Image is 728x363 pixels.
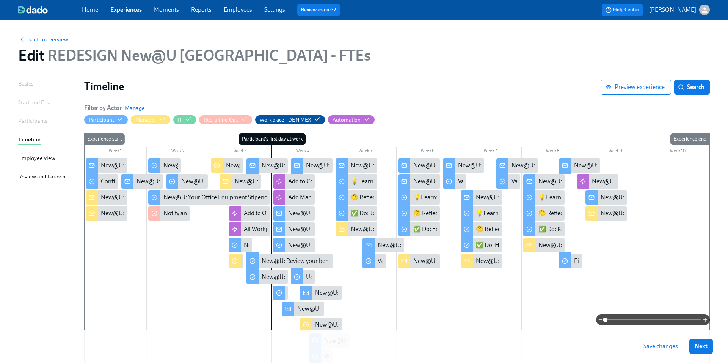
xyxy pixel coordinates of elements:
div: New@U: Week 4 Onboarding for {{ participant.firstName }} - Connecting Purpose, Performance, and R... [461,254,502,268]
span: Next [695,343,708,350]
button: Preview experience [601,80,671,95]
div: Add to Onboarding Sessions [244,209,317,217]
div: Week 4 [271,147,334,157]
div: New@U: Congratulations on your new hire! 👏 [101,193,223,202]
div: Week 6 [397,147,459,157]
div: Values Reflection: Embody Ownership [362,254,386,268]
span: Search [679,83,704,91]
div: ✅ Do: How I Work & UProps [461,238,502,252]
div: New@U: Reserve Your Office Desk via Envoy [273,238,315,252]
div: 💡Learn: Check-In on Tools [538,193,610,202]
div: New@U: Review your benefits [246,254,333,268]
div: ✅ Do: Keep Growing with Career Hub [523,222,565,236]
div: Hide Workplace - DEN MEX [260,116,311,124]
div: New@U: Create {{participant.firstName}}'s onboarding plan [226,161,382,170]
div: Add Managers to Slack Channel [288,193,370,202]
div: New@U: Turn Yourself into AI Art with Toqan! 🎨 [300,286,342,300]
div: Employee view [18,154,55,162]
div: New@U: Welcome to Week 5 — you made it! 🎉 [538,177,661,186]
div: New@U: Upload your photo in Workday! [262,273,367,281]
div: 💡Learn: BEDI Learning Path [336,174,377,189]
div: Final Values Reflection: Never Stop Learning [574,257,688,265]
div: 🤔 Reflect: What's Still On Your Mind? [538,209,636,217]
div: All Workplace Welcomes [229,222,270,236]
div: Start and End [18,98,50,106]
button: Manage [125,104,145,112]
div: Add Managers to Slack Channel [273,190,315,205]
div: Week 9 [584,147,646,157]
div: New@U: New Hire IT Set Up [101,209,174,217]
div: New@U: Your New Hire's First 2 Days - What to Expect! [220,174,261,189]
div: New@U: Turn Yourself into AI Art with Toqan! 🎨 [315,289,442,297]
div: New@U: Workday Tasks [166,174,208,189]
button: Recruiting Ops [199,115,252,124]
div: Basics [18,80,33,88]
button: Next [689,339,713,354]
div: New@U: Get Ready for Your First Day at [GEOGRAPHIC_DATA]! [246,158,288,173]
h1: Edit [18,46,370,64]
a: Employees [224,6,252,13]
div: New@U Value Reflections [592,177,659,186]
div: ✅ Do: How I Work & UProps [476,241,552,249]
div: New@U: Reserve Your Office Desk via Envoy [288,241,402,249]
button: Workplace - DEN MEX [255,115,325,124]
button: Automation [328,115,375,124]
img: dado [18,6,48,14]
div: Week 10 [646,147,709,157]
div: Udemy New Hire Employer Brand Survey [306,273,412,281]
div: Participant's first day at work [239,133,306,145]
div: New@U: Final Values Reflection—Never Stop Learning [574,161,714,170]
div: Hide Manager [135,116,156,124]
div: New@U: Week 3 Onboarding for {{ participant.firstName }} - Udemy AI Tools [413,257,611,265]
div: New@U: Welcome to Week 4 — you’re hitting your stride! 💪 [461,190,502,205]
button: Save changes [638,339,683,354]
div: Add to Cohort Slack Group [288,177,357,186]
h1: Timeline [84,80,601,93]
div: 💡Learn: BEDI Learning Path [351,177,427,186]
div: New@U: Lead with Confidence — Let’s Set You Up for Success [398,158,440,173]
div: New@U: Workday Tasks [181,177,245,186]
div: 🤔 Reflect: How your Work Contributes [461,222,502,236]
span: REDESIGN New@U [GEOGRAPHIC_DATA] - FTEs [44,46,370,64]
div: New@U: Final Values Reflection—Never Stop Learning [559,158,601,173]
a: Experiences [110,6,142,13]
a: dado [18,6,82,14]
div: Notify and perform background check [148,206,190,221]
div: New@U: Welcome to Day 2! [297,305,370,313]
h6: Filter by Actor [84,104,122,112]
div: New@U Value Reflections [577,174,618,189]
div: New@U: Your Office Equipment Stipend [148,190,270,205]
div: New@U: Welcome to Week 4 — you’re hitting your stride! 💪 [476,193,631,202]
div: Week 8 [522,147,584,157]
div: Experience end [670,133,709,145]
div: New@U: Week 2 Onboarding for {{ participant.firstName }}- Support Connection & Learning [336,222,377,236]
div: 💡Learn: Purpose Driven Performance [476,209,577,217]
div: New@U: Your new computer is ready! [229,238,253,252]
div: New@U: Welcome from the Benefits Team [273,222,315,236]
div: 🤔 Reflect: How your Work Contributes [476,225,577,233]
div: 🤔 Reflect: Using AI at Work [398,206,440,221]
div: 🤔 Reflect: What's Still On Your Mind? [523,206,565,221]
div: New@U: Week 2 Onboarding for {{ participant.firstName }}- Support Connection & Learning [351,225,589,233]
a: Reports [191,6,212,13]
div: New@U: Upload your photo in Workday! [246,270,288,284]
button: Back to overview [18,36,68,43]
div: Week 3 [209,147,272,157]
button: IT [173,115,196,124]
div: New@U: Happy First Day! [273,206,315,221]
div: Hide Recruiting Ops [204,116,238,124]
div: Timeline [18,135,41,144]
div: New@U: Background check completion [148,158,181,173]
div: Hide Participant [89,116,114,124]
div: New@U: Welcome to Udemy Week 3 — you’re finding your rhythm! [413,177,585,186]
div: Final Values Reflection: Never Stop Learning [559,254,583,268]
div: New@U: Lead with Confidence — Let’s Set You Up for Success [413,161,571,170]
div: New@U: Your New Hire's First 2 Days - What to Expect! [235,177,377,186]
div: Week 5 [334,147,397,157]
div: New@U: Weekly Values Reflection—Embody Ownership [378,241,522,249]
div: Values Reflection: Relentless Focus [496,174,520,189]
div: ✅ Do: Experiment with Prompting! [413,225,506,233]
span: Save changes [643,343,678,350]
